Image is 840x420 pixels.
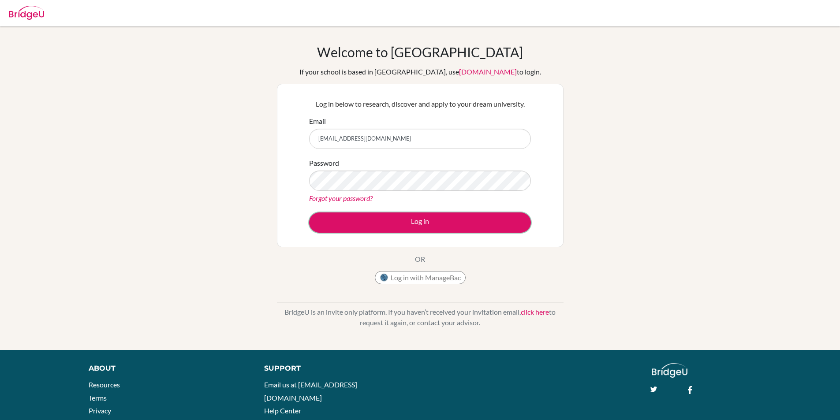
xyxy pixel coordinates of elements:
button: Log in [309,212,531,233]
button: Log in with ManageBac [375,271,466,284]
label: Password [309,158,339,168]
img: logo_white@2x-f4f0deed5e89b7ecb1c2cc34c3e3d731f90f0f143d5ea2071677605dd97b5244.png [652,363,687,378]
a: Help Center [264,406,301,415]
a: Privacy [89,406,111,415]
p: BridgeU is an invite only platform. If you haven’t received your invitation email, to request it ... [277,307,564,328]
p: OR [415,254,425,264]
img: Bridge-U [9,6,44,20]
p: Log in below to research, discover and apply to your dream university. [309,99,531,109]
a: click here [521,308,549,316]
a: [DOMAIN_NAME] [459,67,517,76]
a: Terms [89,394,107,402]
div: If your school is based in [GEOGRAPHIC_DATA], use to login. [299,67,541,77]
div: Support [264,363,410,374]
a: Email us at [EMAIL_ADDRESS][DOMAIN_NAME] [264,380,357,402]
div: About [89,363,244,374]
label: Email [309,116,326,126]
a: Resources [89,380,120,389]
a: Forgot your password? [309,194,373,202]
h1: Welcome to [GEOGRAPHIC_DATA] [317,44,523,60]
